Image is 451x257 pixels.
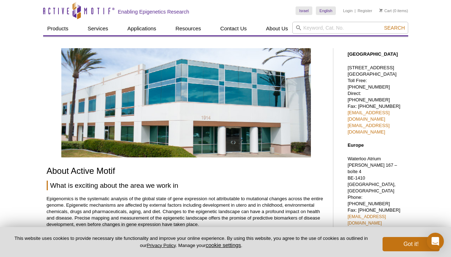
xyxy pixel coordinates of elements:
p: [STREET_ADDRESS] [GEOGRAPHIC_DATA] Toll Free: [PHONE_NUMBER] Direct: [PHONE_NUMBER] Fax: [PHONE_N... [348,65,405,135]
a: Applications [123,22,160,35]
span: Search [384,25,405,31]
h1: About Active Motif [47,166,326,177]
img: Your Cart [379,9,383,12]
p: This website uses cookies to provide necessary site functionality and improve your online experie... [11,235,371,249]
h2: Enabling Epigenetics Research [118,9,189,15]
strong: [GEOGRAPHIC_DATA] [348,51,398,57]
h2: What is exciting about the area we work in [47,181,326,190]
p: Epigenomics is the systematic analysis of the global state of gene expression not attributable to... [47,196,326,228]
a: [EMAIL_ADDRESS][DOMAIN_NAME] [348,214,386,226]
a: Login [343,8,353,13]
a: Resources [171,22,205,35]
div: Open Intercom Messenger [427,233,444,250]
button: Got it! [383,237,440,251]
a: Cart [379,8,392,13]
button: cookie settings [206,242,241,248]
input: Keyword, Cat. No. [292,22,408,34]
li: | [355,6,356,15]
a: Register [358,8,372,13]
a: Products [43,22,73,35]
a: Contact Us [216,22,251,35]
li: (0 items) [379,6,408,15]
a: Israel [296,6,312,15]
a: Privacy Policy [147,243,175,248]
a: English [316,6,336,15]
a: Services [83,22,113,35]
a: [EMAIL_ADDRESS][DOMAIN_NAME] [348,110,390,122]
a: About Us [262,22,292,35]
span: [PERSON_NAME] 167 – boîte 4 BE-1410 [GEOGRAPHIC_DATA], [GEOGRAPHIC_DATA] [348,163,397,193]
button: Search [382,25,407,31]
strong: Europe [348,142,364,148]
a: [EMAIL_ADDRESS][DOMAIN_NAME] [348,123,390,135]
p: Waterloo Atrium Phone: [PHONE_NUMBER] Fax: [PHONE_NUMBER] [348,156,405,246]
